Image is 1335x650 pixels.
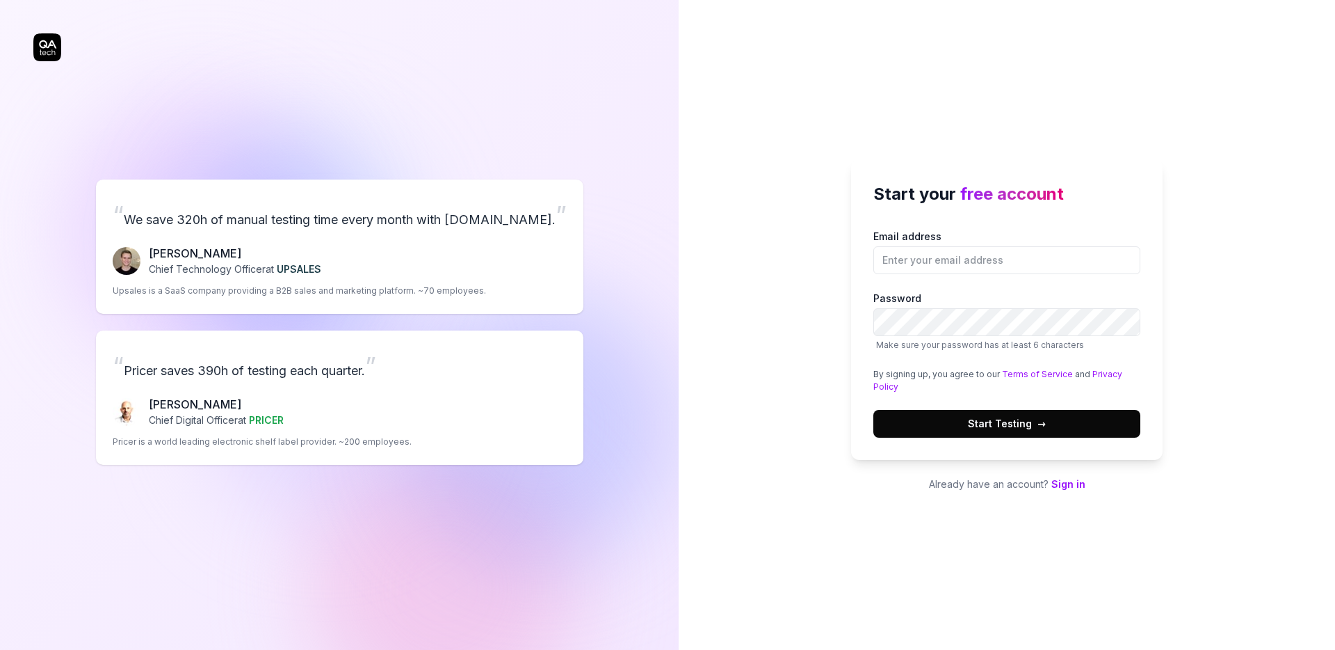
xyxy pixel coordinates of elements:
span: “ [113,351,124,381]
span: “ [113,200,124,230]
h2: Start your [873,182,1140,207]
button: Start Testing→ [873,410,1140,438]
span: → [1037,416,1046,431]
span: PRICER [249,414,284,426]
p: Upsales is a SaaS company providing a B2B sales and marketing platform. ~70 employees. [113,285,486,297]
p: Chief Digital Officer at [149,413,284,427]
p: Chief Technology Officer at [149,262,321,276]
a: “Pricer saves 390h of testing each quarter.”Chris Chalkitis[PERSON_NAME]Chief Digital Officerat P... [96,331,583,465]
a: Terms of Service [1002,369,1073,379]
p: Pricer is a world leading electronic shelf label provider. ~200 employees. [113,436,412,448]
a: Sign in [1051,478,1085,490]
label: Password [873,291,1140,351]
p: Already have an account? [851,477,1163,491]
input: PasswordMake sure your password has at least 6 characters [873,308,1140,336]
span: ” [556,200,567,230]
p: Pricer saves 390h of testing each quarter. [113,347,567,385]
label: Email address [873,229,1140,274]
img: Chris Chalkitis [113,398,140,426]
span: Make sure your password has at least 6 characters [876,340,1084,350]
img: Fredrik Seidl [113,247,140,275]
span: ” [365,351,376,381]
span: free account [960,184,1064,204]
p: We save 320h of manual testing time every month with [DOMAIN_NAME]. [113,196,567,234]
p: [PERSON_NAME] [149,396,284,413]
span: UPSALES [277,263,321,275]
input: Email address [873,246,1140,274]
p: [PERSON_NAME] [149,245,321,262]
div: By signing up, you agree to our and [873,368,1140,393]
a: “We save 320h of manual testing time every month with [DOMAIN_NAME].”Fredrik Seidl[PERSON_NAME]Ch... [96,180,583,314]
span: Start Testing [968,416,1046,431]
a: Privacy Policy [873,369,1122,392]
